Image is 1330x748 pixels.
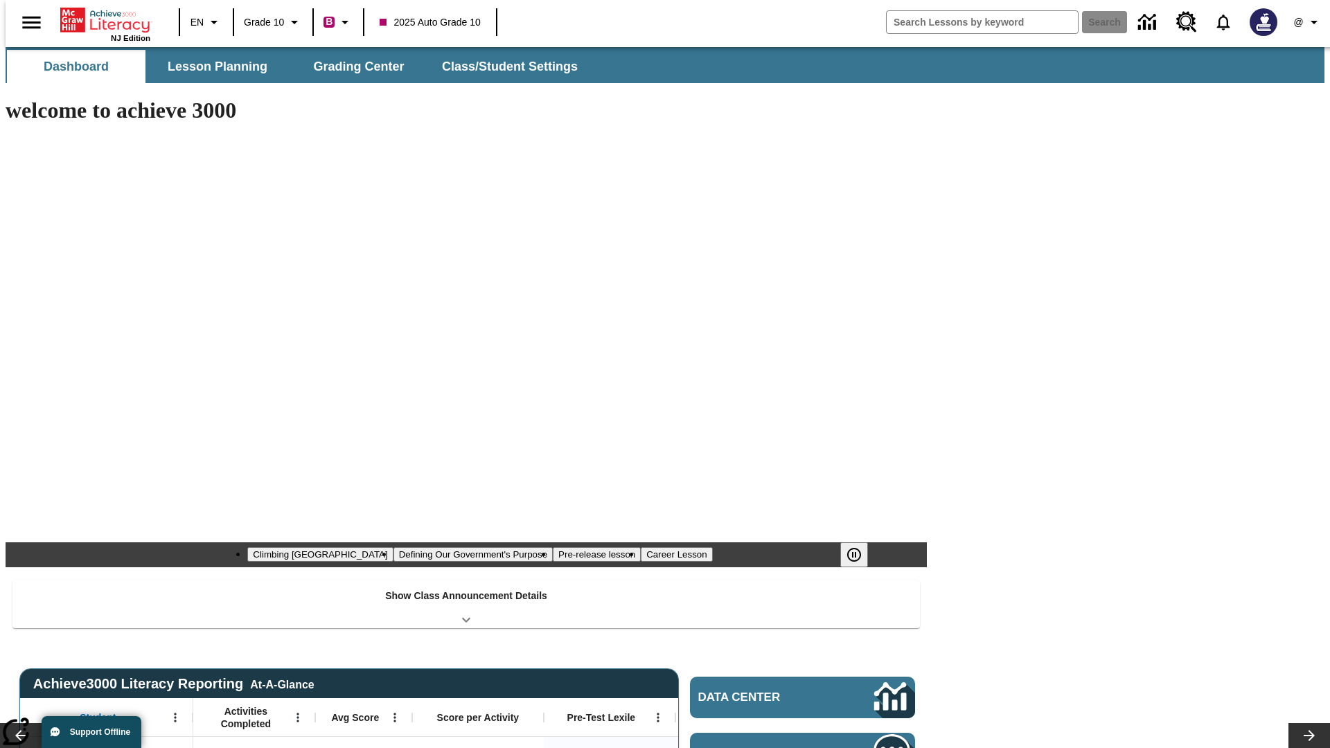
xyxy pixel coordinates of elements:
span: NJ Edition [111,34,150,42]
button: Class/Student Settings [431,50,589,83]
button: Open side menu [11,2,52,43]
button: Profile/Settings [1286,10,1330,35]
span: Grade 10 [244,15,284,30]
button: Language: EN, Select a language [184,10,229,35]
button: Pause [840,542,868,567]
img: Avatar [1250,8,1277,36]
button: Boost Class color is violet red. Change class color [318,10,359,35]
button: Grading Center [290,50,428,83]
span: Support Offline [70,727,130,737]
span: 2025 Auto Grade 10 [380,15,480,30]
button: Support Offline [42,716,141,748]
span: @ [1293,15,1303,30]
h1: welcome to achieve 3000 [6,98,927,123]
span: Student [80,711,116,724]
button: Dashboard [7,50,145,83]
button: Slide 1 Climbing Mount Tai [247,547,393,562]
a: Data Center [1130,3,1168,42]
button: Slide 4 Career Lesson [641,547,712,562]
span: EN [190,15,204,30]
button: Lesson carousel, Next [1288,723,1330,748]
a: Data Center [690,677,915,718]
span: Achieve3000 Literacy Reporting [33,676,314,692]
span: B [326,13,332,30]
div: Pause [840,542,882,567]
div: SubNavbar [6,47,1324,83]
span: Avg Score [331,711,379,724]
div: Show Class Announcement Details [12,580,920,628]
a: Notifications [1205,4,1241,40]
div: SubNavbar [6,50,590,83]
span: Pre-Test Lexile [567,711,636,724]
button: Lesson Planning [148,50,287,83]
button: Slide 2 Defining Our Government's Purpose [393,547,553,562]
button: Slide 3 Pre-release lesson [553,547,641,562]
button: Grade: Grade 10, Select a grade [238,10,308,35]
span: Data Center [698,691,828,704]
button: Open Menu [648,707,668,728]
button: Select a new avatar [1241,4,1286,40]
a: Home [60,6,150,34]
a: Resource Center, Will open in new tab [1168,3,1205,41]
button: Open Menu [384,707,405,728]
p: Show Class Announcement Details [385,589,547,603]
span: Score per Activity [437,711,520,724]
input: search field [887,11,1078,33]
div: At-A-Glance [250,676,314,691]
button: Open Menu [287,707,308,728]
button: Open Menu [165,707,186,728]
div: Home [60,5,150,42]
span: Activities Completed [200,705,292,730]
